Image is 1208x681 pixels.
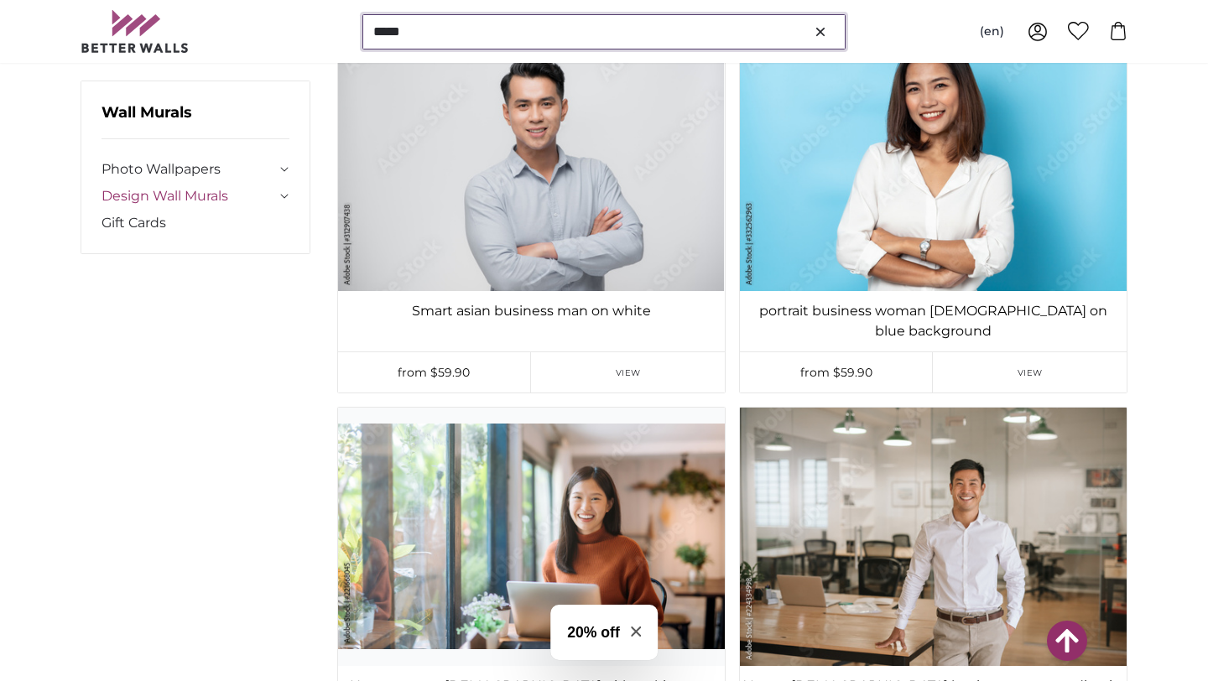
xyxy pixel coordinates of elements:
img: photo-wallpaper-antique-compass-xl [740,408,1127,665]
span: from $59.90 [800,365,872,380]
span: View [616,366,640,379]
img: photo-wallpaper-antique-compass-xl [338,408,725,665]
h3: Wall Murals [102,101,289,139]
button: (en) [966,17,1018,47]
a: Smart asian business man on white [341,301,721,321]
img: photo-wallpaper-antique-compass-xl [338,34,725,291]
summary: Photo Wallpapers [102,159,289,179]
summary: Design Wall Murals [102,186,289,206]
span: View [1018,366,1042,379]
img: photo-wallpaper-antique-compass-xl [740,34,1127,291]
a: View [531,352,725,392]
a: portrait business woman [DEMOGRAPHIC_DATA] on blue background [743,301,1123,341]
img: Betterwalls [81,10,190,53]
a: Gift Cards [102,213,289,233]
a: View [933,352,1127,392]
a: Design Wall Murals [102,186,276,206]
a: Photo Wallpapers [102,159,276,179]
span: from $59.90 [398,365,470,380]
